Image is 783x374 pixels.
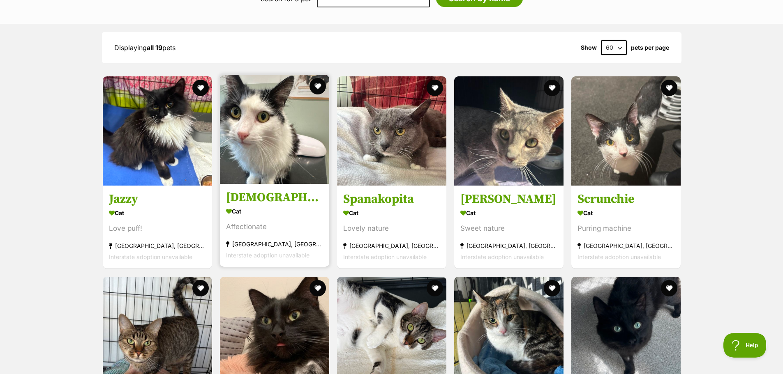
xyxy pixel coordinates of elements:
[343,241,440,252] div: [GEOGRAPHIC_DATA], [GEOGRAPHIC_DATA]
[103,76,212,186] img: Jazzy
[343,192,440,207] h3: Spanakopita
[577,207,674,219] div: Cat
[577,223,674,234] div: Purring machine
[337,186,446,269] a: Spanakopita Cat Lovely nature [GEOGRAPHIC_DATA], [GEOGRAPHIC_DATA] Interstate adoption unavailabl...
[544,80,560,96] button: favourite
[460,192,557,207] h3: [PERSON_NAME]
[544,280,560,296] button: favourite
[460,207,557,219] div: Cat
[226,239,323,250] div: [GEOGRAPHIC_DATA], [GEOGRAPHIC_DATA]
[109,241,206,252] div: [GEOGRAPHIC_DATA], [GEOGRAPHIC_DATA]
[109,207,206,219] div: Cat
[109,254,192,261] span: Interstate adoption unavailable
[147,44,162,52] strong: all 19
[192,80,209,96] button: favourite
[661,80,677,96] button: favourite
[220,75,329,184] img: Jeramiah
[460,241,557,252] div: [GEOGRAPHIC_DATA], [GEOGRAPHIC_DATA]
[220,184,329,267] a: [DEMOGRAPHIC_DATA] Cat Affectionate [GEOGRAPHIC_DATA], [GEOGRAPHIC_DATA] Interstate adoption unav...
[661,280,677,296] button: favourite
[343,223,440,234] div: Lovely nature
[577,241,674,252] div: [GEOGRAPHIC_DATA], [GEOGRAPHIC_DATA]
[571,186,681,269] a: Scrunchie Cat Purring machine [GEOGRAPHIC_DATA], [GEOGRAPHIC_DATA] Interstate adoption unavailabl...
[577,192,674,207] h3: Scrunchie
[460,223,557,234] div: Sweet nature
[454,186,564,269] a: [PERSON_NAME] Cat Sweet nature [GEOGRAPHIC_DATA], [GEOGRAPHIC_DATA] Interstate adoption unavailab...
[571,76,681,186] img: Scrunchie
[226,190,323,206] h3: [DEMOGRAPHIC_DATA]
[577,254,661,261] span: Interstate adoption unavailable
[337,76,446,186] img: Spanakopita
[454,76,564,186] img: Marlin
[226,252,310,259] span: Interstate adoption unavailable
[427,280,443,296] button: favourite
[109,192,206,207] h3: Jazzy
[343,207,440,219] div: Cat
[460,254,544,261] span: Interstate adoption unavailable
[427,80,443,96] button: favourite
[114,44,176,52] span: Displaying pets
[310,78,326,94] button: favourite
[581,44,597,51] span: Show
[226,222,323,233] div: Affectionate
[310,280,326,296] button: favourite
[723,333,767,358] iframe: Help Scout Beacon - Open
[192,280,209,296] button: favourite
[109,223,206,234] div: Love puff!
[226,206,323,218] div: Cat
[343,254,427,261] span: Interstate adoption unavailable
[103,186,212,269] a: Jazzy Cat Love puff! [GEOGRAPHIC_DATA], [GEOGRAPHIC_DATA] Interstate adoption unavailable favourite
[631,44,669,51] label: pets per page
